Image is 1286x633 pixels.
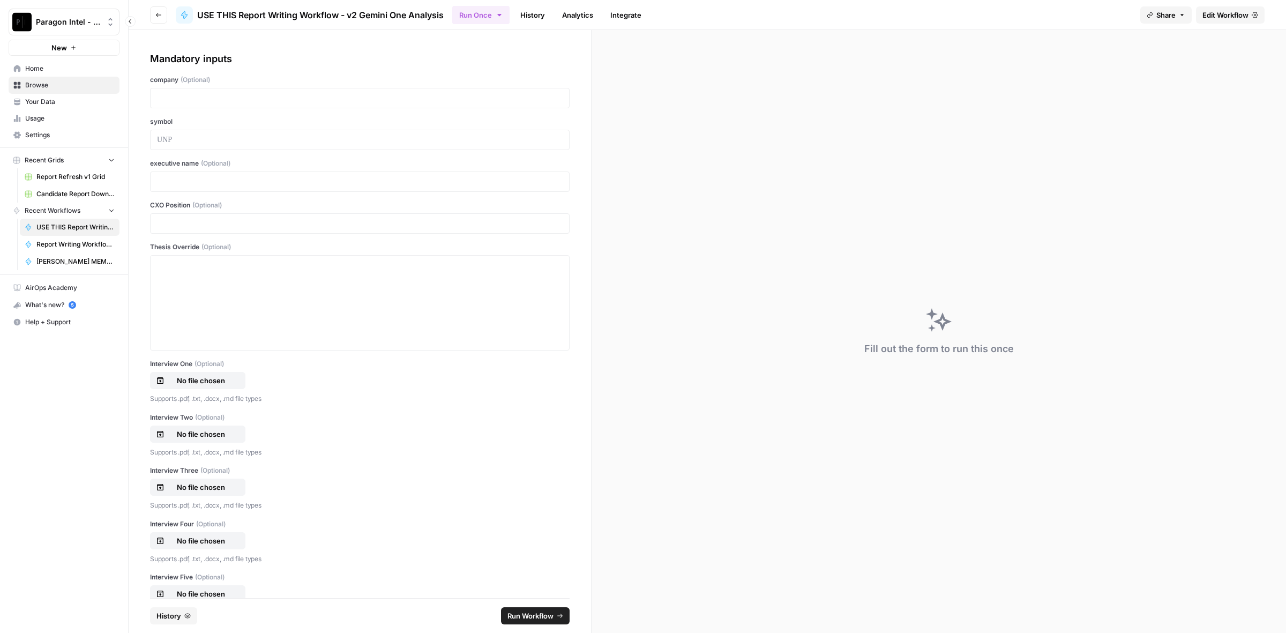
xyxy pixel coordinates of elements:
[150,554,570,564] p: Supports .pdf, .txt, .docx, .md file types
[25,155,64,165] span: Recent Grids
[200,466,230,475] span: (Optional)
[1140,6,1192,24] button: Share
[150,447,570,458] p: Supports .pdf, .txt, .docx, .md file types
[25,206,80,215] span: Recent Workflows
[201,242,231,252] span: (Optional)
[9,93,119,110] a: Your Data
[51,42,67,53] span: New
[36,257,115,266] span: [PERSON_NAME] MEMO WRITING WORKFLOW EDITING [DATE] DO NOT USE
[507,610,554,621] span: Run Workflow
[25,64,115,73] span: Home
[195,413,225,422] span: (Optional)
[1196,6,1265,24] a: Edit Workflow
[1156,10,1176,20] span: Share
[150,200,570,210] label: CXO Position
[25,130,115,140] span: Settings
[36,172,115,182] span: Report Refresh v1 Grid
[25,97,115,107] span: Your Data
[9,296,119,314] button: What's new? 5
[167,482,235,493] p: No file chosen
[36,17,101,27] span: Paragon Intel - Bill / Ty / [PERSON_NAME] R&D
[150,117,570,126] label: symbol
[9,9,119,35] button: Workspace: Paragon Intel - Bill / Ty / Colby R&D
[195,359,224,369] span: (Optional)
[201,159,230,168] span: (Optional)
[150,532,245,549] button: No file chosen
[20,185,119,203] a: Candidate Report Download Sheet
[195,572,225,582] span: (Optional)
[36,222,115,232] span: USE THIS Report Writing Workflow - v2 Gemini One Analysis
[69,301,76,309] a: 5
[167,375,235,386] p: No file chosen
[196,519,226,529] span: (Optional)
[20,236,119,253] a: Report Writing Workflow - Gemini 2.5 2025 08 13 DO NOT USE
[150,466,570,475] label: Interview Three
[36,240,115,249] span: Report Writing Workflow - Gemini 2.5 2025 08 13 DO NOT USE
[150,393,570,404] p: Supports .pdf, .txt, .docx, .md file types
[150,479,245,496] button: No file chosen
[25,80,115,90] span: Browse
[167,589,235,599] p: No file chosen
[150,585,245,602] button: No file chosen
[9,126,119,144] a: Settings
[864,341,1014,356] div: Fill out the form to run this once
[150,607,197,624] button: History
[556,6,600,24] a: Analytics
[150,500,570,511] p: Supports .pdf, .txt, .docx, .md file types
[176,6,444,24] a: USE THIS Report Writing Workflow - v2 Gemini One Analysis
[71,302,73,308] text: 5
[150,51,570,66] div: Mandatory inputs
[501,607,570,624] button: Run Workflow
[156,610,181,621] span: History
[167,429,235,440] p: No file chosen
[9,110,119,127] a: Usage
[167,535,235,546] p: No file chosen
[150,372,245,389] button: No file chosen
[150,572,570,582] label: Interview Five
[197,9,444,21] span: USE THIS Report Writing Workflow - v2 Gemini One Analysis
[9,279,119,296] a: AirOps Academy
[12,12,32,32] img: Paragon Intel - Bill / Ty / Colby R&D Logo
[150,426,245,443] button: No file chosen
[9,40,119,56] button: New
[9,314,119,331] button: Help + Support
[604,6,648,24] a: Integrate
[20,253,119,270] a: [PERSON_NAME] MEMO WRITING WORKFLOW EDITING [DATE] DO NOT USE
[9,297,119,313] div: What's new?
[192,200,222,210] span: (Optional)
[181,75,210,85] span: (Optional)
[36,189,115,199] span: Candidate Report Download Sheet
[9,152,119,168] button: Recent Grids
[150,242,570,252] label: Thesis Override
[150,75,570,85] label: company
[452,6,510,24] button: Run Once
[514,6,551,24] a: History
[9,203,119,219] button: Recent Workflows
[150,159,570,168] label: executive name
[1202,10,1248,20] span: Edit Workflow
[150,359,570,369] label: Interview One
[150,413,570,422] label: Interview Two
[20,219,119,236] a: USE THIS Report Writing Workflow - v2 Gemini One Analysis
[25,317,115,327] span: Help + Support
[9,60,119,77] a: Home
[20,168,119,185] a: Report Refresh v1 Grid
[150,519,570,529] label: Interview Four
[25,114,115,123] span: Usage
[25,283,115,293] span: AirOps Academy
[9,77,119,94] a: Browse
